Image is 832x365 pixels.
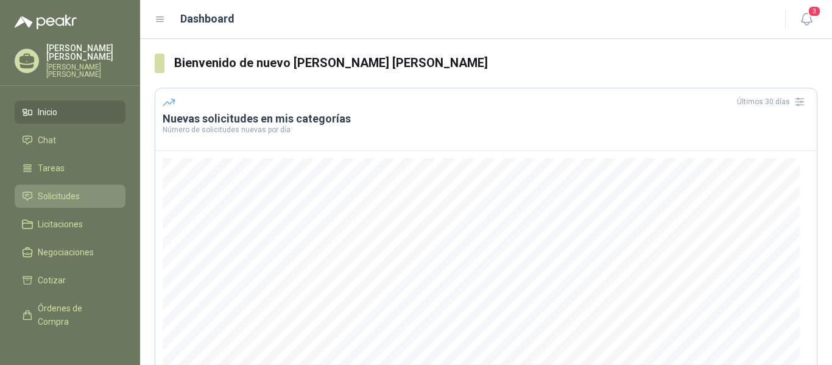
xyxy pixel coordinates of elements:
[15,185,125,208] a: Solicitudes
[38,246,94,259] span: Negociaciones
[38,133,56,147] span: Chat
[174,54,817,73] h3: Bienvenido de nuevo [PERSON_NAME] [PERSON_NAME]
[38,190,80,203] span: Solicitudes
[180,10,234,27] h1: Dashboard
[737,92,809,112] div: Últimos 30 días
[808,5,821,17] span: 3
[163,112,809,126] h3: Nuevas solicitudes en mis categorías
[38,105,57,119] span: Inicio
[38,302,114,328] span: Órdenes de Compra
[15,269,125,292] a: Cotizar
[163,126,809,133] p: Número de solicitudes nuevas por día
[15,241,125,264] a: Negociaciones
[15,129,125,152] a: Chat
[15,213,125,236] a: Licitaciones
[38,218,83,231] span: Licitaciones
[795,9,817,30] button: 3
[15,157,125,180] a: Tareas
[46,63,125,78] p: [PERSON_NAME] [PERSON_NAME]
[15,101,125,124] a: Inicio
[38,274,66,287] span: Cotizar
[46,44,125,61] p: [PERSON_NAME] [PERSON_NAME]
[15,15,77,29] img: Logo peakr
[15,297,125,333] a: Órdenes de Compra
[38,161,65,175] span: Tareas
